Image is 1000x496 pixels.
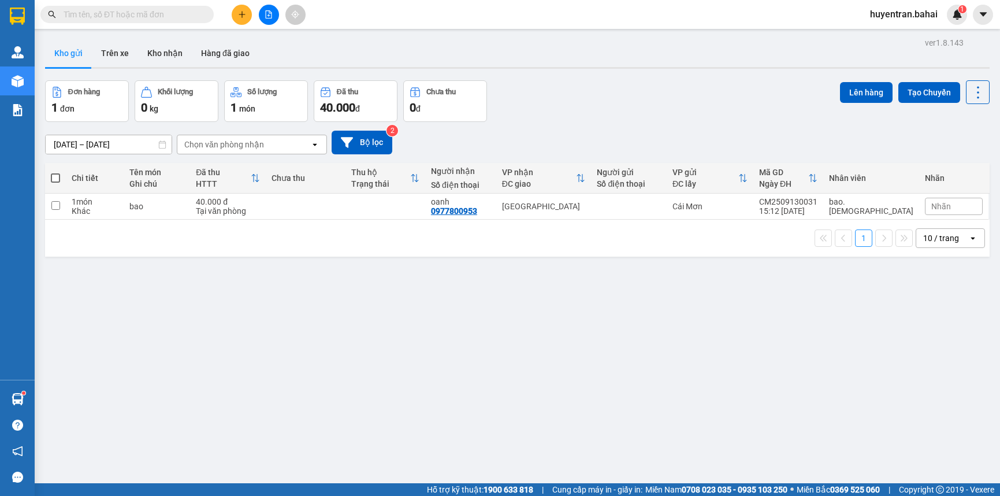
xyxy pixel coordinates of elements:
span: ⚪️ [790,487,794,492]
div: Cái Mơn [672,202,748,211]
span: đơn [60,104,75,113]
div: 1 món [72,197,118,206]
img: logo-vxr [10,8,25,25]
button: Chưa thu0đ [403,80,487,122]
div: Khác [72,206,118,216]
span: đ [416,104,421,113]
span: caret-down [978,9,988,20]
div: Đơn hàng [68,88,100,96]
svg: open [968,234,977,243]
span: huyentran.bahai [861,7,947,21]
img: solution-icon [12,104,24,116]
span: kg [150,104,158,113]
span: 1 [960,5,964,13]
span: Cung cấp máy in - giấy in: [552,483,642,496]
div: Người gửi [597,168,661,177]
button: plus [232,5,252,25]
span: notification [12,446,23,457]
sup: 2 [386,125,398,136]
th: Toggle SortBy [345,163,425,194]
strong: 0708 023 035 - 0935 103 250 [682,485,787,494]
span: đ [355,104,360,113]
span: 40.000 [320,101,355,114]
span: Miền Bắc [797,483,880,496]
div: CM2509130031 [759,197,817,206]
div: bao.bahai [829,197,913,216]
div: Tên món [129,168,184,177]
div: oanh [431,197,490,206]
div: ĐC lấy [672,179,738,188]
div: Khối lượng [158,88,193,96]
div: Ngày ĐH [759,179,808,188]
span: | [889,483,890,496]
button: Đơn hàng1đơn [45,80,129,122]
button: aim [285,5,306,25]
div: [GEOGRAPHIC_DATA] [502,202,586,211]
div: ver 1.8.143 [925,36,964,49]
div: bao [129,202,184,211]
span: message [12,472,23,483]
div: Chọn văn phòng nhận [184,139,264,150]
img: warehouse-icon [12,393,24,405]
button: Kho nhận [138,39,192,67]
span: search [48,10,56,18]
button: Đã thu40.000đ [314,80,397,122]
span: aim [291,10,299,18]
span: món [239,104,255,113]
input: Tìm tên, số ĐT hoặc mã đơn [64,8,200,21]
span: Nhãn [931,202,951,211]
button: Bộ lọc [332,131,392,154]
div: Số điện thoại [431,180,490,190]
div: Thu hộ [351,168,410,177]
span: file-add [265,10,273,18]
div: Số điện thoại [597,179,661,188]
span: 0 [141,101,147,114]
span: 1 [51,101,58,114]
button: 1 [855,230,872,247]
button: caret-down [973,5,993,25]
input: Select a date range. [46,135,172,154]
span: question-circle [12,420,23,431]
button: file-add [259,5,279,25]
img: icon-new-feature [952,9,962,20]
div: VP nhận [502,168,577,177]
button: Số lượng1món [224,80,308,122]
button: Kho gửi [45,39,92,67]
div: Trạng thái [351,179,410,188]
button: Lên hàng [840,82,893,103]
div: Mã GD [759,168,808,177]
button: Khối lượng0kg [135,80,218,122]
div: Nhãn [925,173,983,183]
strong: 0369 525 060 [830,485,880,494]
div: Đã thu [196,168,251,177]
div: Chi tiết [72,173,118,183]
span: Hỗ trợ kỹ thuật: [427,483,533,496]
svg: open [310,140,319,149]
button: Trên xe [92,39,138,67]
span: plus [238,10,246,18]
div: HTTT [196,179,251,188]
button: Hàng đã giao [192,39,259,67]
span: copyright [936,486,944,494]
th: Toggle SortBy [753,163,823,194]
span: 1 [231,101,237,114]
sup: 1 [958,5,966,13]
sup: 1 [22,391,25,395]
div: 10 / trang [923,232,959,244]
th: Toggle SortBy [190,163,266,194]
div: 40.000 đ [196,197,260,206]
div: Chưa thu [426,88,456,96]
div: Tại văn phòng [196,206,260,216]
div: ĐC giao [502,179,577,188]
span: Miền Nam [645,483,787,496]
div: 0977800953 [431,206,477,216]
div: Chưa thu [272,173,340,183]
img: warehouse-icon [12,75,24,87]
div: Số lượng [247,88,277,96]
div: Người nhận [431,166,490,176]
th: Toggle SortBy [496,163,592,194]
div: Ghi chú [129,179,184,188]
div: 15:12 [DATE] [759,206,817,216]
th: Toggle SortBy [667,163,753,194]
img: warehouse-icon [12,46,24,58]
